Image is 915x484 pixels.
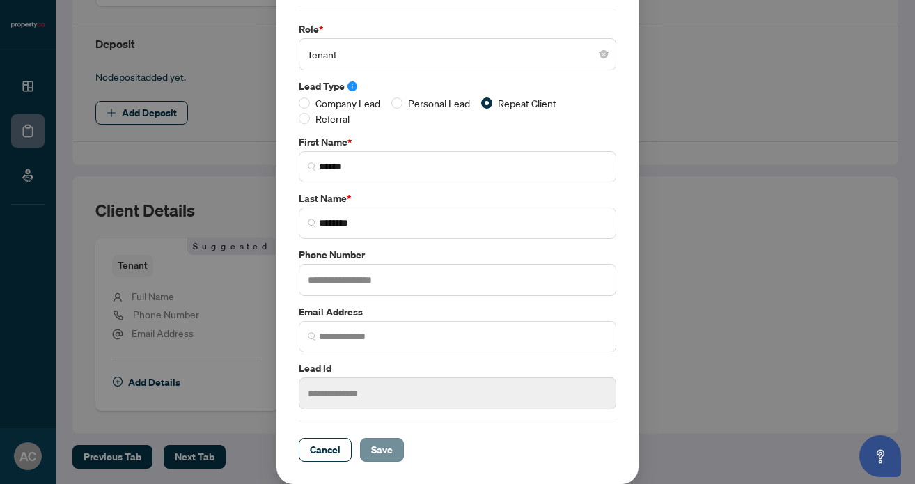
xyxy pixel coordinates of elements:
label: Last Name [299,191,616,206]
span: info-circle [347,81,357,91]
label: Phone Number [299,247,616,263]
label: Lead Id [299,361,616,376]
span: Company Lead [310,95,386,111]
label: Lead Type [299,79,616,94]
label: Email Address [299,304,616,320]
img: search_icon [308,162,316,171]
span: close-circle [600,50,608,58]
span: Personal Lead [402,95,476,111]
span: Cancel [310,439,341,461]
img: search_icon [308,332,316,341]
span: Tenant [307,41,608,68]
button: Open asap [859,435,901,477]
span: Referral [310,111,355,126]
span: Save [371,439,393,461]
button: Save [360,438,404,462]
img: search_icon [308,219,316,227]
button: Cancel [299,438,352,462]
label: Role [299,22,616,37]
span: Repeat Client [492,95,562,111]
label: First Name [299,134,616,150]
